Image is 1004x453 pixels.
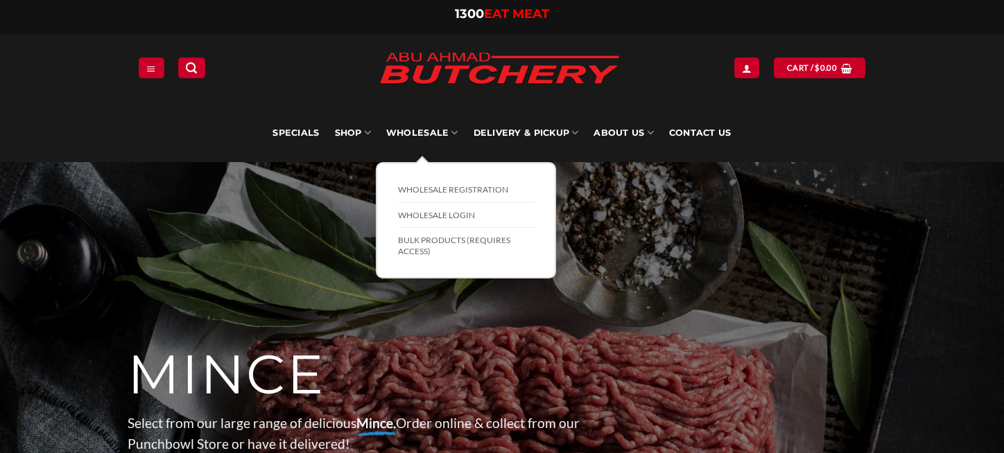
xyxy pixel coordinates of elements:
img: Abu Ahmad Butchery [367,43,631,96]
span: 1300 [455,6,484,21]
span: Select from our large range of delicious Order online & collect from our Punchbowl Store or have ... [128,415,580,452]
a: Specials [272,104,319,162]
a: 1300EAT MEAT [455,6,549,21]
strong: Mince. [356,415,396,431]
a: Delivery & Pickup [474,104,579,162]
a: Menu [139,57,164,78]
a: View cart [774,57,865,78]
bdi: 0.00 [815,63,837,72]
a: BULK Products (Requires Access) [398,228,534,263]
a: Search [178,57,205,78]
span: MINCE [128,341,325,408]
a: Wholesale Login [398,203,534,229]
span: Cart / [787,62,837,74]
a: Login [734,57,759,78]
a: Wholesale Registration [398,177,534,203]
a: SHOP [335,104,371,162]
a: Wholesale [386,104,458,162]
span: EAT MEAT [484,6,549,21]
a: About Us [594,104,653,162]
span: $ [815,62,820,74]
a: Contact Us [669,104,732,162]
